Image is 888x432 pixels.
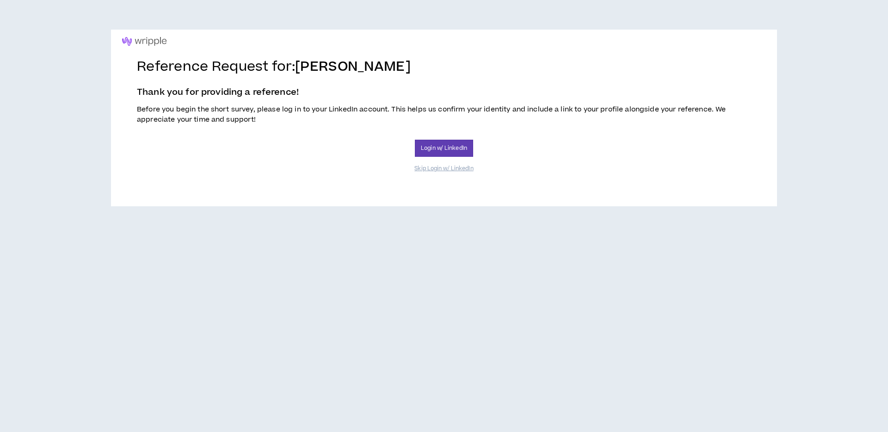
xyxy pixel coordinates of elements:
p: Before you begin the short survey, please log in to your LinkedIn account. This helps us confirm ... [137,99,751,125]
span: [PERSON_NAME] [295,57,411,76]
img: Wripple [122,37,166,46]
h3: Reference Request for: [137,59,751,75]
a: Skip Login w/ LinkedIn [414,160,473,177]
a: Login w/ LinkedIn [415,140,473,157]
p: Thank you for providing a reference! [137,75,751,99]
